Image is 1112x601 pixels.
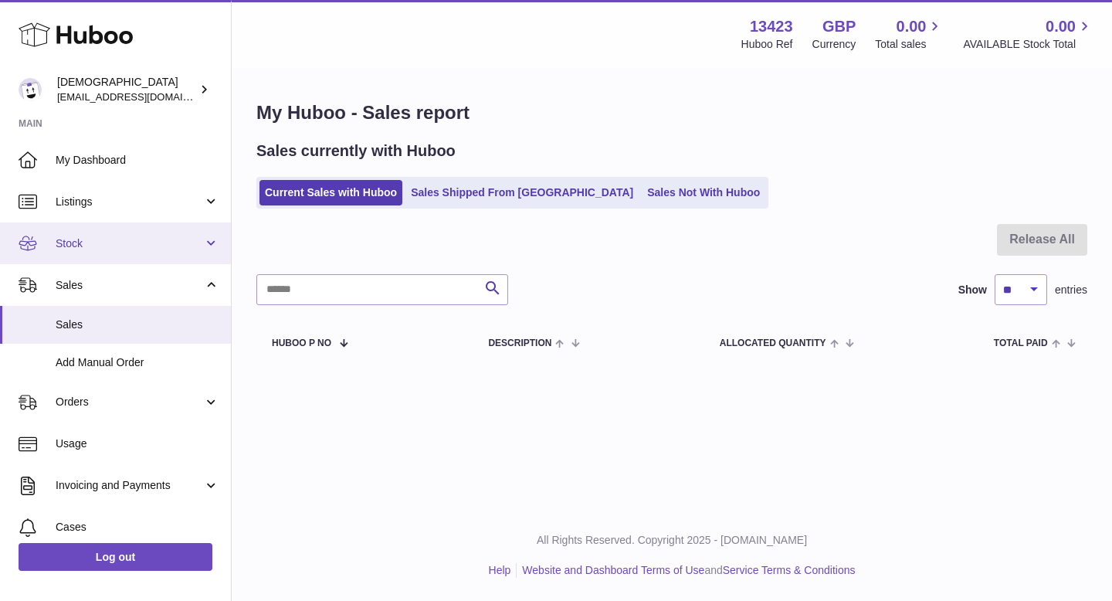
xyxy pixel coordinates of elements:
[244,533,1100,548] p: All Rights Reserved. Copyright 2025 - [DOMAIN_NAME]
[56,395,203,409] span: Orders
[897,16,927,37] span: 0.00
[56,436,219,451] span: Usage
[522,564,704,576] a: Website and Dashboard Terms of Use
[720,338,826,348] span: ALLOCATED Quantity
[256,141,456,161] h2: Sales currently with Huboo
[489,564,511,576] a: Help
[822,16,856,37] strong: GBP
[259,180,402,205] a: Current Sales with Huboo
[1055,283,1087,297] span: entries
[723,564,856,576] a: Service Terms & Conditions
[875,16,944,52] a: 0.00 Total sales
[812,37,856,52] div: Currency
[1046,16,1076,37] span: 0.00
[56,317,219,332] span: Sales
[57,75,196,104] div: [DEMOGRAPHIC_DATA]
[56,278,203,293] span: Sales
[741,37,793,52] div: Huboo Ref
[750,16,793,37] strong: 13423
[19,543,212,571] a: Log out
[272,338,331,348] span: Huboo P no
[963,37,1093,52] span: AVAILABLE Stock Total
[56,195,203,209] span: Listings
[57,90,227,103] span: [EMAIL_ADDRESS][DOMAIN_NAME]
[56,153,219,168] span: My Dashboard
[488,338,551,348] span: Description
[405,180,639,205] a: Sales Shipped From [GEOGRAPHIC_DATA]
[256,100,1087,125] h1: My Huboo - Sales report
[963,16,1093,52] a: 0.00 AVAILABLE Stock Total
[958,283,987,297] label: Show
[517,563,855,578] li: and
[56,355,219,370] span: Add Manual Order
[19,78,42,101] img: olgazyuz@outlook.com
[56,236,203,251] span: Stock
[56,520,219,535] span: Cases
[56,478,203,493] span: Invoicing and Payments
[875,37,944,52] span: Total sales
[994,338,1048,348] span: Total paid
[642,180,765,205] a: Sales Not With Huboo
